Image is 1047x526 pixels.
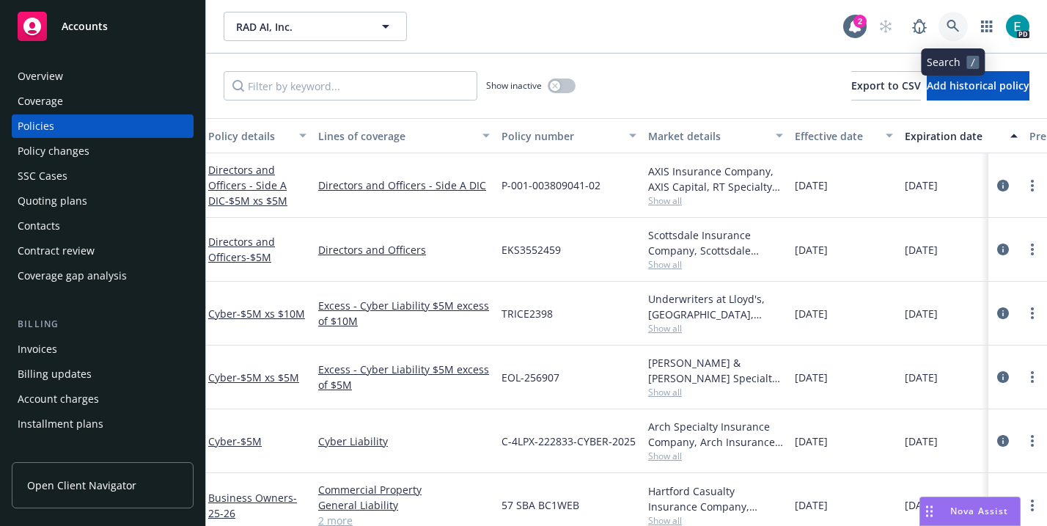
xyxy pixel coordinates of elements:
[972,12,1002,41] a: Switch app
[648,258,783,271] span: Show all
[648,194,783,207] span: Show all
[905,497,938,513] span: [DATE]
[12,65,194,88] a: Overview
[648,322,783,335] span: Show all
[927,78,1029,92] span: Add historical policy
[994,177,1012,194] a: circleInformation
[318,178,490,193] a: Directors and Officers - Side A DIC
[648,483,783,514] div: Hartford Casualty Insurance Company, Hartford Insurance Group
[795,306,828,321] span: [DATE]
[1024,177,1041,194] a: more
[12,412,194,436] a: Installment plans
[18,337,57,361] div: Invoices
[795,370,828,385] span: [DATE]
[502,306,553,321] span: TRICE2398
[12,317,194,332] div: Billing
[648,355,783,386] div: [PERSON_NAME] & [PERSON_NAME] Specialty Insurance Company, [PERSON_NAME] & [PERSON_NAME] ([GEOGRA...
[502,128,620,144] div: Policy number
[905,178,938,193] span: [DATE]
[318,242,490,257] a: Directors and Officers
[18,362,92,386] div: Billing updates
[18,264,127,288] div: Coverage gap analysis
[12,164,194,188] a: SSC Cases
[648,419,783,450] div: Arch Specialty Insurance Company, Arch Insurance Company, Coalition Insurance Solutions (MGA), CR...
[246,250,271,264] span: - $5M
[950,505,1008,517] span: Nova Assist
[12,337,194,361] a: Invoices
[905,12,934,41] a: Report a Bug
[18,239,95,263] div: Contract review
[1024,241,1041,258] a: more
[18,387,99,411] div: Account charges
[789,118,899,153] button: Effective date
[920,497,938,525] div: Drag to move
[18,65,63,88] div: Overview
[648,128,767,144] div: Market details
[12,387,194,411] a: Account charges
[318,298,490,329] a: Excess - Cyber Liability $5M excess of $10M
[938,12,968,41] a: Search
[12,139,194,163] a: Policy changes
[18,214,60,238] div: Contacts
[225,194,287,208] span: - $5M xs $5M
[224,71,477,101] input: Filter by keyword...
[62,21,108,32] span: Accounts
[12,6,194,47] a: Accounts
[18,139,89,163] div: Policy changes
[927,71,1029,101] button: Add historical policy
[1024,432,1041,450] a: more
[795,178,828,193] span: [DATE]
[237,307,305,321] span: - $5M xs $10M
[224,12,407,41] button: RAD AI, Inc.
[1024,368,1041,386] a: more
[12,90,194,113] a: Coverage
[905,242,938,257] span: [DATE]
[237,370,299,384] span: - $5M xs $5M
[318,497,490,513] a: General Liability
[994,432,1012,450] a: circleInformation
[486,79,542,92] span: Show inactive
[1024,497,1041,514] a: more
[648,164,783,194] div: AXIS Insurance Company, AXIS Capital, RT Specialty Insurance Services, LLC (RSG Specialty, LLC)
[237,434,262,448] span: - $5M
[502,434,636,449] span: C-4LPX-222833-CYBER-2025
[12,214,194,238] a: Contacts
[899,118,1024,153] button: Expiration date
[318,482,490,497] a: Commercial Property
[312,118,496,153] button: Lines of coverage
[318,434,490,449] a: Cyber Liability
[12,239,194,263] a: Contract review
[905,306,938,321] span: [DATE]
[208,491,297,520] span: - 25-26
[795,242,828,257] span: [DATE]
[208,370,299,384] a: Cyber
[648,227,783,258] div: Scottsdale Insurance Company, Scottsdale Insurance Company (Nationwide), RT Specialty Insurance S...
[18,114,54,138] div: Policies
[502,497,579,513] span: 57 SBA BC1WEB
[12,264,194,288] a: Coverage gap analysis
[648,450,783,462] span: Show all
[502,370,559,385] span: EOL-256907
[18,164,67,188] div: SSC Cases
[18,90,63,113] div: Coverage
[496,118,642,153] button: Policy number
[851,78,921,92] span: Export to CSV
[648,291,783,322] div: Underwriters at Lloyd's, [GEOGRAPHIC_DATA], [PERSON_NAME] of [GEOGRAPHIC_DATA], Corona Underwrite...
[994,241,1012,258] a: circleInformation
[208,307,305,321] a: Cyber
[1024,304,1041,322] a: more
[795,497,828,513] span: [DATE]
[208,434,262,448] a: Cyber
[208,128,290,144] div: Policy details
[648,386,783,398] span: Show all
[919,497,1021,526] button: Nova Assist
[1006,15,1029,38] img: photo
[208,235,275,264] a: Directors and Officers
[502,242,561,257] span: EKS3552459
[12,189,194,213] a: Quoting plans
[642,118,789,153] button: Market details
[851,71,921,101] button: Export to CSV
[208,163,287,208] a: Directors and Officers - Side A DIC
[318,128,474,144] div: Lines of coverage
[853,15,867,28] div: 2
